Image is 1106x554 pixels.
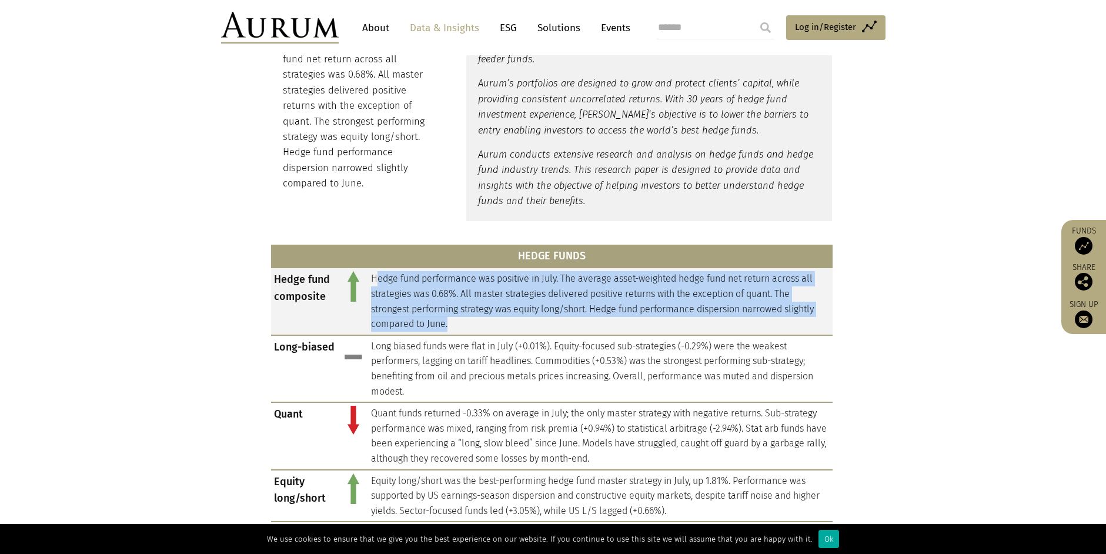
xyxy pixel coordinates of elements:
td: Equity long/short [271,470,339,522]
td: Hedge fund performance was positive in July. The average asset-weighted hedge fund net return acr... [368,268,833,335]
input: Submit [754,16,777,39]
img: Access Funds [1075,237,1092,255]
a: Solutions [532,17,586,39]
td: Equity long/short was the best-performing hedge fund master strategy in July, up 1.81%. Performan... [368,470,833,522]
a: Sign up [1067,299,1100,328]
a: Data & Insights [404,17,485,39]
td: Long-biased [271,335,339,402]
div: Share [1067,263,1100,291]
a: Events [595,17,630,39]
em: Aurum’s portfolios are designed to grow and protect clients’ capital, while providing consistent ... [478,78,808,135]
em: Aurum is an investment management firm focused on selecting hedge funds and managing fund of hedg... [478,7,818,65]
a: Funds [1067,226,1100,255]
span: Log in/Register [795,20,856,34]
div: Ok [818,530,839,548]
td: Long biased funds were flat in July (+0.01%). Equity-focused sub-strategies (-0.29%) were the wea... [368,335,833,402]
td: Quant funds returned -0.33% on average in July; the only master strategy with negative returns. S... [368,402,833,469]
td: Hedge fund composite [271,268,339,335]
img: Aurum [221,12,339,44]
a: About [356,17,395,39]
img: Sign up to our newsletter [1075,311,1092,328]
a: Log in/Register [786,15,886,40]
th: HEDGE FUNDS [271,245,833,268]
img: Share this post [1075,273,1092,291]
a: ESG [494,17,523,39]
td: Quant [271,402,339,469]
em: Aurum conducts extensive research and analysis on hedge funds and hedge fund industry trends. Thi... [478,149,813,206]
p: Hedge fund performance was positive in July. The average hedge fund net return across all strateg... [283,5,429,192]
